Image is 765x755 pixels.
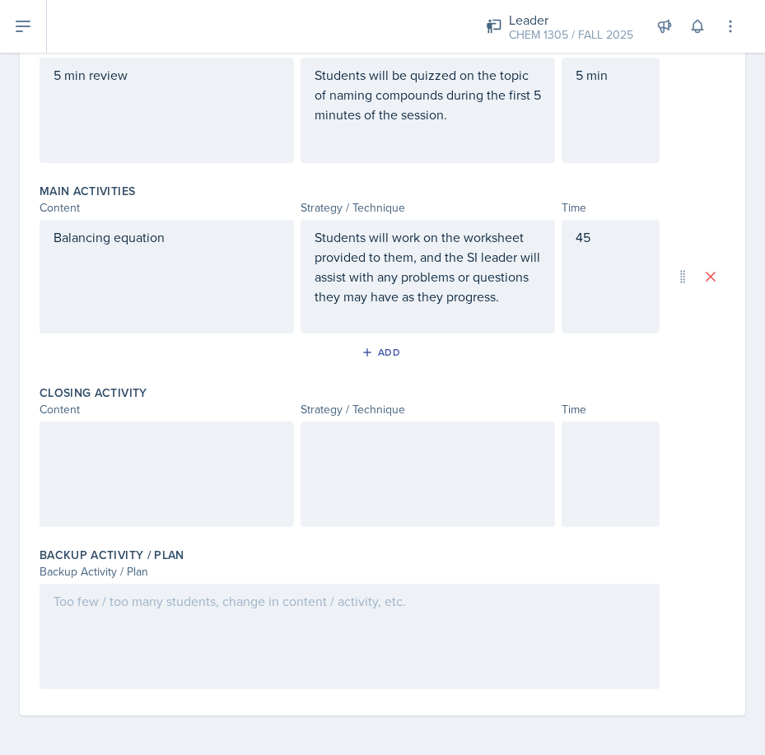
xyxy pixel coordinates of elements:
[301,199,555,217] div: Strategy / Technique
[576,65,646,85] p: 5 min
[509,10,633,30] div: Leader
[40,183,135,199] label: Main Activities
[365,346,400,359] div: Add
[356,340,409,365] button: Add
[54,65,280,85] p: 5 min review
[40,401,294,418] div: Content
[301,401,555,418] div: Strategy / Technique
[40,384,147,401] label: Closing Activity
[40,547,184,563] label: Backup Activity / Plan
[54,227,280,247] p: Balancing equation
[40,199,294,217] div: Content
[40,563,660,580] div: Backup Activity / Plan
[562,401,660,418] div: Time
[562,199,660,217] div: Time
[315,65,541,124] p: Students will be quizzed on the topic of naming compounds during the first 5 minutes of the session.
[509,26,633,44] div: CHEM 1305 / FALL 2025
[576,227,646,247] p: 45
[315,227,541,306] p: Students will work on the worksheet provided to them, and the SI leader will assist with any prob...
